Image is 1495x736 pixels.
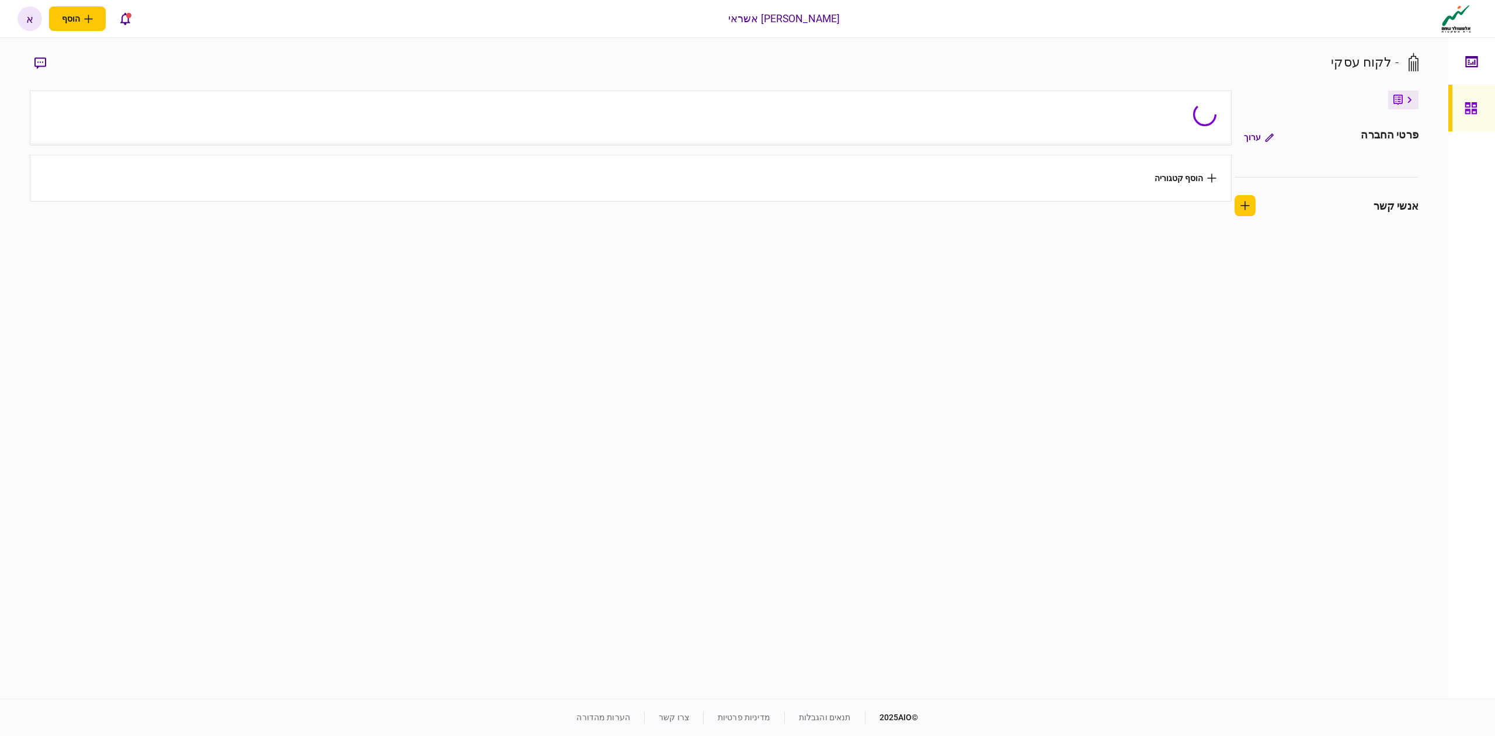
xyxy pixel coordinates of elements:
[49,6,106,31] button: פתח תפריט להוספת לקוח
[1374,198,1418,214] div: אנשי קשר
[728,11,840,26] div: [PERSON_NAME] אשראי
[576,713,630,722] a: הערות מהדורה
[718,713,770,722] a: מדיניות פרטיות
[113,6,137,31] button: פתח רשימת התראות
[1439,4,1473,33] img: client company logo
[865,711,919,724] div: © 2025 AIO
[1331,53,1398,72] div: - לקוח עסקי
[659,713,689,722] a: צרו קשר
[1155,173,1216,183] button: הוסף קטגוריה
[1235,127,1283,148] button: ערוך
[1361,127,1418,148] div: פרטי החברה
[799,713,851,722] a: תנאים והגבלות
[18,6,42,31] button: א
